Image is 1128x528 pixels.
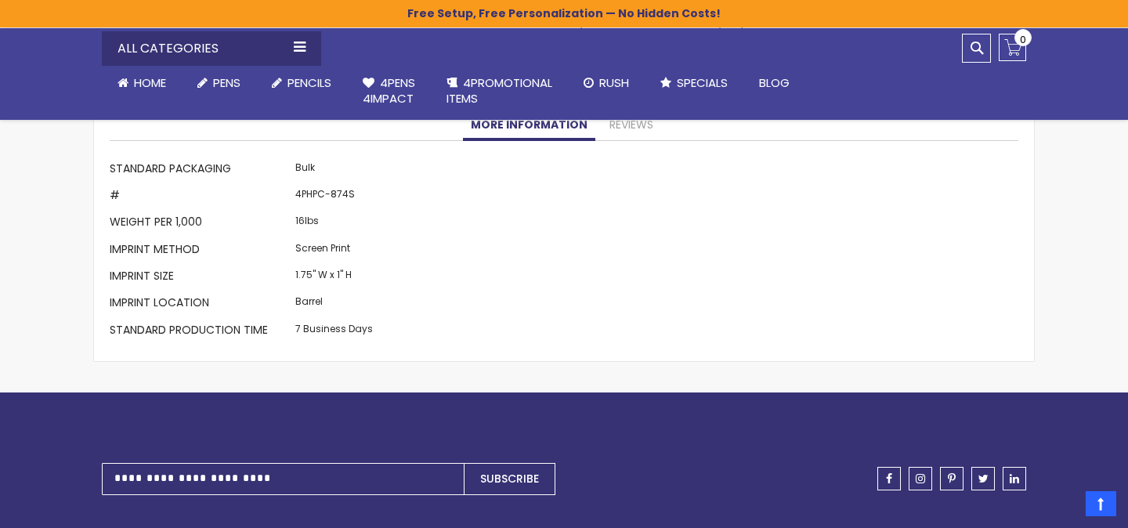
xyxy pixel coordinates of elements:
span: 4Pens 4impact [363,74,415,107]
td: Bulk [291,157,377,183]
a: linkedin [1003,467,1026,490]
a: instagram [909,467,932,490]
th: Imprint Location [110,291,291,318]
a: pinterest [940,467,963,490]
th: # [110,183,291,210]
td: 7 Business Days [291,318,377,345]
a: Pens [182,66,256,100]
th: Imprint Method [110,237,291,264]
a: 4Pens4impact [347,66,431,117]
span: Blog [759,74,790,91]
a: 0 [999,34,1026,61]
span: Rush [599,74,629,91]
span: Pens [213,74,240,91]
a: Pencils [256,66,347,100]
span: Pencils [287,74,331,91]
a: Reviews [602,110,661,141]
a: Top [1086,491,1116,516]
td: 1.75" W x 1" H [291,265,377,291]
a: More Information [463,110,595,141]
span: Subscribe [480,471,539,486]
td: 16lbs [291,211,377,237]
th: Standard Packaging [110,157,291,183]
td: Barrel [291,291,377,318]
a: Home [102,66,182,100]
a: Rush [568,66,645,100]
span: twitter [978,473,989,484]
th: Imprint Size [110,265,291,291]
a: twitter [971,467,995,490]
span: pinterest [948,473,956,484]
a: facebook [877,467,901,490]
div: All Categories [102,31,321,66]
td: 4PHPC-874S [291,183,377,210]
a: 4PROMOTIONALITEMS [431,66,568,117]
a: Specials [645,66,743,100]
span: facebook [886,473,892,484]
span: 0 [1020,32,1026,47]
button: Subscribe [464,463,555,495]
a: Blog [743,66,805,100]
span: Home [134,74,166,91]
span: linkedin [1010,473,1019,484]
td: Screen Print [291,237,377,264]
span: instagram [916,473,925,484]
th: Weight per 1,000 [110,211,291,237]
span: 4PROMOTIONAL ITEMS [446,74,552,107]
th: Standard Production Time [110,318,291,345]
span: Specials [677,74,728,91]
